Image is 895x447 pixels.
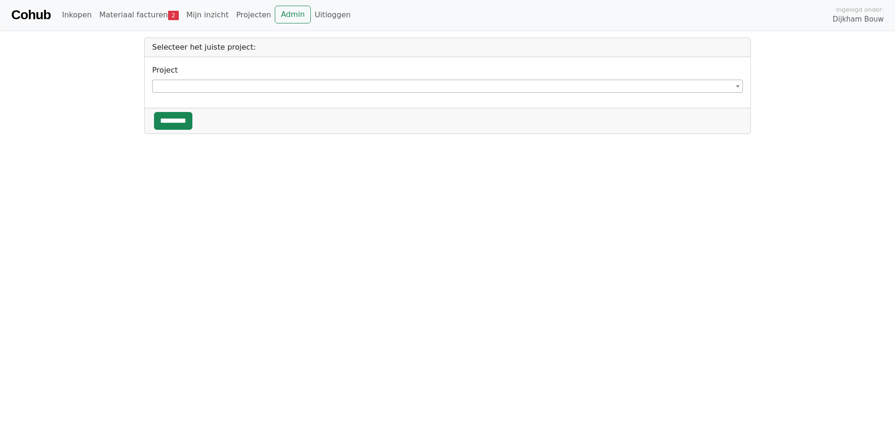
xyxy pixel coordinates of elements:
[311,6,354,24] a: Uitloggen
[95,6,183,24] a: Materiaal facturen2
[145,38,750,57] div: Selecteer het juiste project:
[11,4,51,26] a: Cohub
[168,11,179,20] span: 2
[232,6,275,24] a: Projecten
[833,14,884,25] span: Dijkham Bouw
[836,5,884,14] span: Ingelogd onder:
[58,6,95,24] a: Inkopen
[275,6,311,23] a: Admin
[152,65,178,76] label: Project
[183,6,233,24] a: Mijn inzicht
